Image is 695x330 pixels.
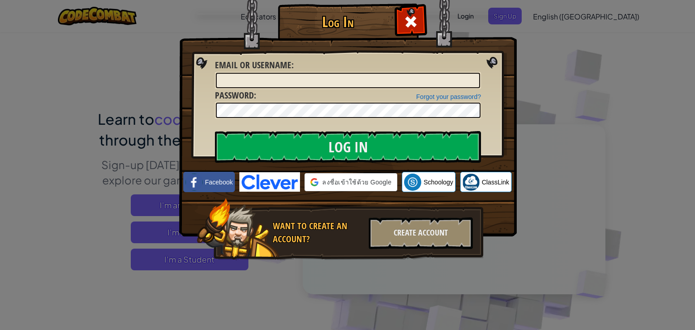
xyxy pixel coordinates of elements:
[215,89,256,102] label: :
[239,172,300,192] img: clever-logo-blue.png
[273,220,363,245] div: Want to create an account?
[305,173,397,191] div: ลงชื่อเข้าใช้ด้วย Google
[215,59,291,71] span: Email or Username
[205,178,233,187] span: Facebook
[215,59,294,72] label: :
[280,14,395,30] h1: Log In
[462,174,480,191] img: classlink-logo-small.png
[482,178,509,187] span: ClassLink
[215,89,254,101] span: Password
[369,217,473,249] div: Create Account
[215,131,481,163] input: Log In
[186,174,203,191] img: facebook_small.png
[424,178,453,187] span: Schoology
[322,178,391,187] span: ลงชื่อเข้าใช้ด้วย Google
[416,93,481,100] a: Forgot your password?
[404,174,421,191] img: schoology.png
